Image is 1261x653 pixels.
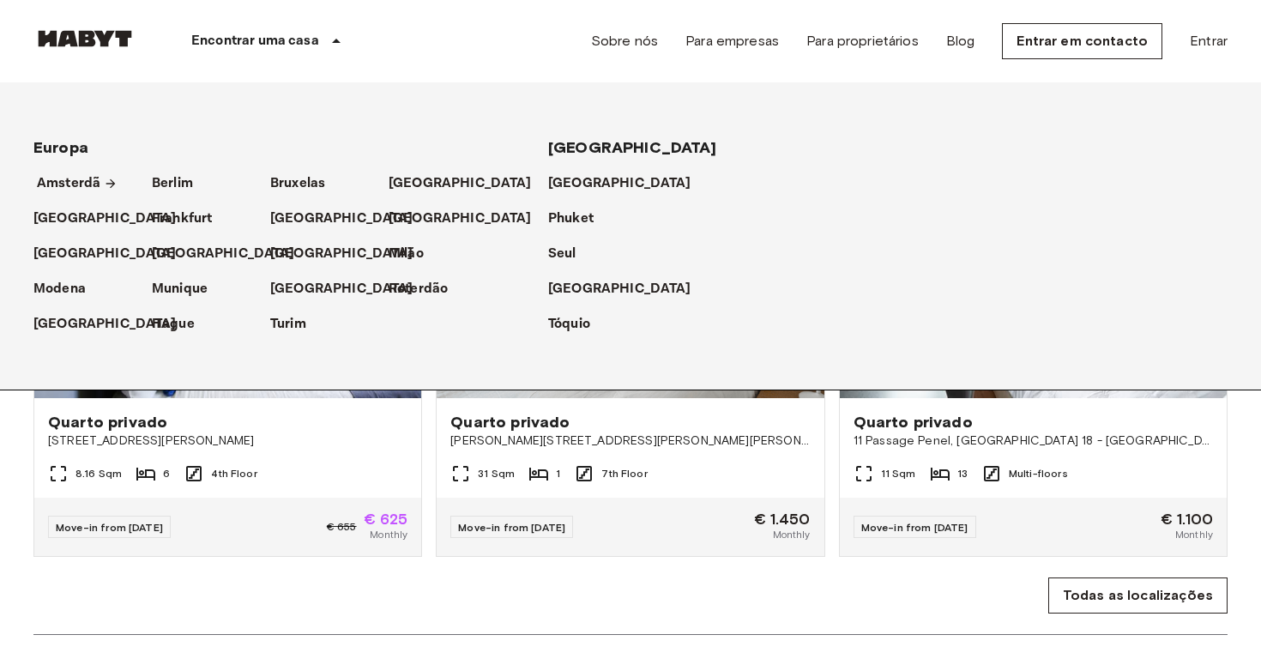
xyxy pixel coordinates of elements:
[450,412,570,432] span: Quarto privado
[152,244,312,264] a: [GEOGRAPHIC_DATA]
[270,209,413,229] p: [GEOGRAPHIC_DATA]
[56,521,163,534] span: Move-in from [DATE]
[152,209,212,229] p: Frankfurt
[270,209,431,229] a: [GEOGRAPHIC_DATA]
[48,432,407,450] span: [STREET_ADDRESS][PERSON_NAME]
[1161,511,1213,527] span: € 1.100
[478,466,515,481] span: 31 Sqm
[957,466,968,481] span: 13
[389,209,532,229] p: [GEOGRAPHIC_DATA]
[450,432,810,450] span: [PERSON_NAME][STREET_ADDRESS][PERSON_NAME][PERSON_NAME]
[33,244,194,264] a: [GEOGRAPHIC_DATA]
[861,521,968,534] span: Move-in from [DATE]
[33,209,177,229] p: [GEOGRAPHIC_DATA]
[33,279,103,299] a: Modena
[37,173,100,194] p: Amsterdã
[548,314,607,335] a: Tóquio
[389,173,549,194] a: [GEOGRAPHIC_DATA]
[364,511,408,527] span: € 625
[370,527,407,542] span: Monthly
[152,314,212,335] a: Hague
[548,279,691,299] p: [GEOGRAPHIC_DATA]
[1002,23,1162,59] a: Entrar em contacto
[152,314,195,335] p: Hague
[548,209,594,229] p: Phuket
[548,244,576,264] p: Seul
[548,244,594,264] a: Seul
[33,138,88,157] span: Europa
[152,279,208,299] p: Munique
[327,519,357,535] span: € 655
[163,466,170,481] span: 6
[591,31,658,51] a: Sobre nós
[389,279,448,299] p: Roterdão
[211,466,256,481] span: 4th Floor
[33,314,194,335] a: [GEOGRAPHIC_DATA]
[389,244,424,264] p: Milão
[1190,31,1228,51] a: Entrar
[48,412,167,432] span: Quarto privado
[389,209,549,229] a: [GEOGRAPHIC_DATA]
[1009,466,1068,481] span: Multi-floors
[458,521,565,534] span: Move-in from [DATE]
[881,466,916,481] span: 11 Sqm
[152,209,229,229] a: Frankfurt
[270,279,413,299] p: [GEOGRAPHIC_DATA]
[33,244,177,264] p: [GEOGRAPHIC_DATA]
[773,527,811,542] span: Monthly
[389,279,465,299] a: Roterdão
[548,209,611,229] a: Phuket
[152,173,210,194] a: Berlim
[191,31,319,51] p: Encontrar uma casa
[270,173,325,194] p: Bruxelas
[270,244,431,264] a: [GEOGRAPHIC_DATA]
[75,466,122,481] span: 8.16 Sqm
[685,31,779,51] a: Para empresas
[152,279,225,299] a: Munique
[33,279,86,299] p: Modena
[1175,527,1213,542] span: Monthly
[754,511,811,527] span: € 1.450
[37,173,118,194] a: Amsterdã
[33,209,194,229] a: [GEOGRAPHIC_DATA]
[270,173,342,194] a: Bruxelas
[270,244,413,264] p: [GEOGRAPHIC_DATA]
[33,30,136,47] img: Habyt
[548,138,717,157] span: [GEOGRAPHIC_DATA]
[270,279,431,299] a: [GEOGRAPHIC_DATA]
[1048,577,1228,614] a: Todas as localizações
[33,314,177,335] p: [GEOGRAPHIC_DATA]
[806,31,919,51] a: Para proprietários
[548,279,709,299] a: [GEOGRAPHIC_DATA]
[389,173,532,194] p: [GEOGRAPHIC_DATA]
[548,173,709,194] a: [GEOGRAPHIC_DATA]
[389,244,441,264] a: Milão
[152,173,193,194] p: Berlim
[548,314,590,335] p: Tóquio
[548,173,691,194] p: [GEOGRAPHIC_DATA]
[270,314,306,335] p: Turim
[270,314,323,335] a: Turim
[854,432,1213,450] span: 11 Passage Penel, [GEOGRAPHIC_DATA] 18 - [GEOGRAPHIC_DATA]
[152,244,295,264] p: [GEOGRAPHIC_DATA]
[601,466,647,481] span: 7th Floor
[556,466,560,481] span: 1
[854,412,973,432] span: Quarto privado
[946,31,975,51] a: Blog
